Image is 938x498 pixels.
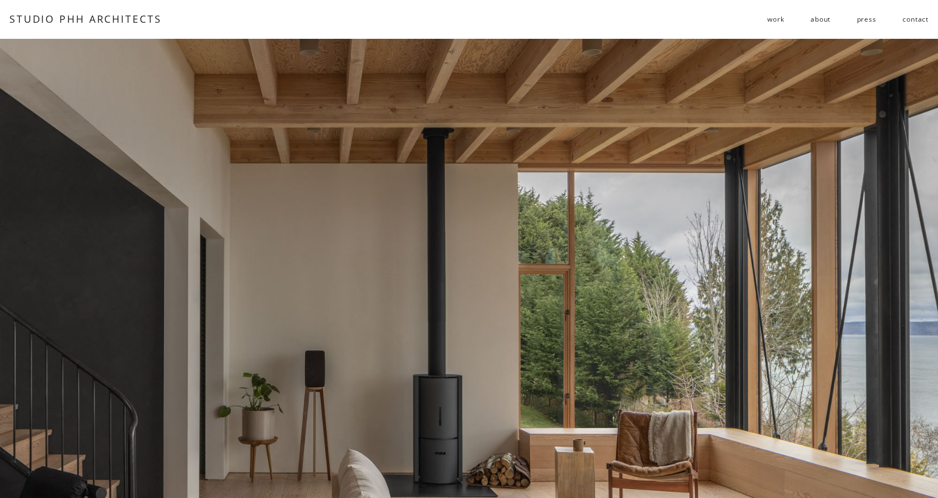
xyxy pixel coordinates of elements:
[857,11,876,28] a: press
[903,11,929,28] a: contact
[9,12,162,26] a: STUDIO PHH ARCHITECTS
[767,11,784,28] span: work
[767,11,784,28] a: folder dropdown
[810,11,830,28] a: about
